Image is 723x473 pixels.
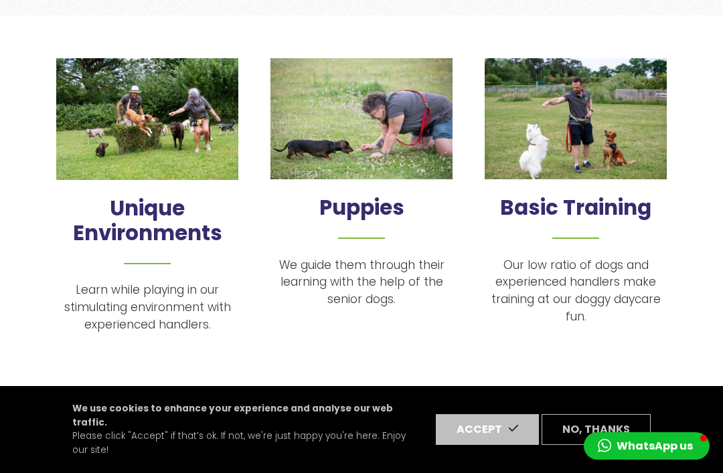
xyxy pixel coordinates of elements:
[56,58,238,180] img: Interactive Play
[436,414,539,445] button: Accept
[270,195,453,239] h2: Puppies
[72,402,419,457] p: Please click "Accept" if that’s ok. If not, we're just happy you're here. Enjoy our site!
[485,58,667,179] img: Basic Training
[485,257,667,326] p: Our low ratio of dogs and experienced handlers make training at our doggy daycare fun.
[56,196,238,264] h2: Unique Environments
[542,414,651,445] button: No, thanks
[56,282,238,333] p: Learn while playing in our stimulating environment with experienced handlers.
[270,257,453,308] p: We guide them through their learning with the help of the senior dogs.
[270,58,453,179] img: Puppies
[72,402,393,428] strong: We use cookies to enhance your experience and analyse our web traffic.
[485,195,667,239] h2: Basic Training
[584,432,710,460] button: WhatsApp us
